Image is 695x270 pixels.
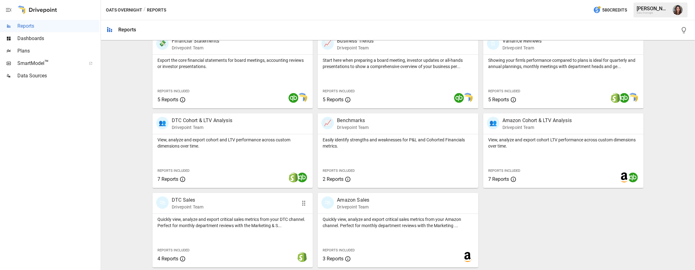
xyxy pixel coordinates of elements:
[172,117,232,124] p: DTC Cohort & LTV Analysis
[463,252,473,262] img: amazon
[323,137,473,149] p: Easily identify strengths and weaknesses for P&L and Cohorted Financials metrics.
[17,47,99,55] span: Plans
[628,172,638,182] img: quickbooks
[637,6,669,11] div: [PERSON_NAME]
[172,204,203,210] p: Drivepoint Team
[488,169,520,173] span: Reports Included
[591,4,629,16] button: 580Credits
[17,72,99,80] span: Data Sources
[323,169,355,173] span: Reports Included
[323,176,343,182] span: 2 Reports
[157,256,178,262] span: 4 Reports
[321,117,334,129] div: 📈
[463,93,473,103] img: smart model
[337,45,374,51] p: Drivepoint Team
[157,97,178,103] span: 5 Reports
[106,6,142,14] button: Oats Overnight
[337,117,369,124] p: Benchmarks
[323,89,355,93] span: Reports Included
[611,93,620,103] img: shopify
[297,252,307,262] img: shopify
[323,57,473,70] p: Start here when preparing a board meeting, investor updates or all-hands presentations to show a ...
[156,196,169,209] div: 🛍
[118,27,136,33] div: Reports
[673,5,683,15] img: Jessica Agredano
[487,37,499,50] div: 🗓
[44,59,49,66] span: ™
[619,172,629,182] img: amazon
[157,137,308,149] p: View, analyze and export cohort and LTV performance across custom dimensions over time.
[157,216,308,229] p: Quickly view, analyze and export critical sales metrics from your DTC channel. Perfect for monthl...
[488,97,509,103] span: 5 Reports
[502,124,572,130] p: Drivepoint Team
[157,169,189,173] span: Reports Included
[669,1,686,19] button: Jessica Agredano
[323,97,343,103] span: 5 Reports
[17,22,99,30] span: Reports
[337,196,369,204] p: Amazon Sales
[628,93,638,103] img: smart model
[337,37,374,45] p: Business Trends
[502,117,572,124] p: Amazon Cohort & LTV Analysis
[17,35,99,42] span: Dashboards
[157,89,189,93] span: Reports Included
[172,124,232,130] p: Drivepoint Team
[488,89,520,93] span: Reports Included
[321,37,334,50] div: 📈
[323,248,355,252] span: Reports Included
[337,124,369,130] p: Drivepoint Team
[157,248,189,252] span: Reports Included
[17,60,82,67] span: SmartModel
[172,37,219,45] p: Financial Statements
[488,137,638,149] p: View, analyze and export cohort LTV performance across custom dimensions over time.
[297,172,307,182] img: quickbooks
[487,117,499,129] div: 👥
[488,57,638,70] p: Showing your firm's performance compared to plans is ideal for quarterly and annual plannings, mo...
[602,6,627,14] span: 580 Credits
[157,176,178,182] span: 7 Reports
[172,45,219,51] p: Drivepoint Team
[637,11,669,14] div: Oats Overnight
[157,57,308,70] p: Export the core financial statements for board meetings, accounting reviews or investor presentat...
[323,256,343,262] span: 3 Reports
[488,176,509,182] span: 7 Reports
[502,45,542,51] p: Drivepoint Team
[454,93,464,103] img: quickbooks
[297,93,307,103] img: smart model
[321,196,334,209] div: 🛍
[156,117,169,129] div: 👥
[502,37,542,45] p: Variance Reviews
[337,204,369,210] p: Drivepoint Team
[143,6,146,14] div: /
[323,216,473,229] p: Quickly view, analyze and export critical sales metrics from your Amazon channel. Perfect for mon...
[288,93,298,103] img: quickbooks
[288,172,298,182] img: shopify
[156,37,169,50] div: 💸
[172,196,203,204] p: DTC Sales
[619,93,629,103] img: quickbooks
